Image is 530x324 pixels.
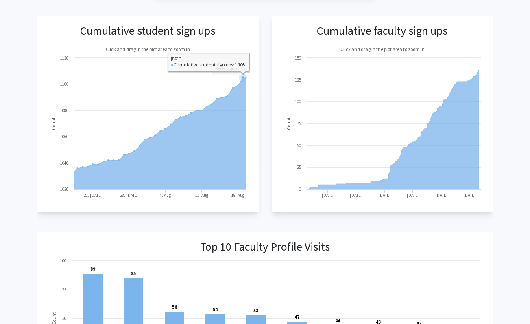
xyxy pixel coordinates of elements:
text: 100 [295,99,301,104]
text: 18. Aug [231,192,244,198]
text: 28. [DATE] [120,192,139,198]
text: [DATE] [321,192,334,198]
text: 50 [62,315,66,321]
text: 1100 [60,81,68,87]
text: 75 [62,287,66,293]
h3: Cumulative faculty sign ups [317,24,447,38]
text: 4. Aug [160,192,171,198]
h3: Cumulative student sign ups [80,24,215,38]
text: 125 [295,77,301,83]
text: [DATE] [406,192,419,198]
text: 100 [60,258,66,264]
text: 1020 [60,186,68,192]
text: Click and drag in the plot area to zoom in [340,46,424,52]
text: [DATE] [378,192,391,198]
text: [DATE] [463,192,475,198]
text: 1060 [60,134,68,139]
text: 0 [299,186,301,192]
text: 89 [90,266,95,272]
text: Count [285,117,291,130]
text: 150 [295,55,301,61]
text: 47 [294,314,299,320]
text: [DATE] [435,192,447,198]
text: Count [50,117,57,130]
text: 1040 [60,160,68,166]
text: 85 [131,271,136,276]
text: Click and drag in the plot area to zoom in [106,46,190,52]
text: 56 [172,304,177,310]
text: [DATE] [349,192,362,198]
text: 11. Aug [195,192,208,198]
text: 21. [DATE] [84,192,103,198]
text: 75 [297,121,301,126]
text: 50 [297,143,301,148]
text: 1080 [60,108,68,113]
text: 53 [253,308,258,313]
text: 25 [297,164,301,170]
h3: Top 10 Faculty Profile Visits [200,240,330,254]
iframe: Chat [6,287,35,318]
text: 1120 [60,55,68,61]
text: Reset zoom [215,65,239,71]
text: 54 [213,306,218,312]
text: 44 [335,318,340,324]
